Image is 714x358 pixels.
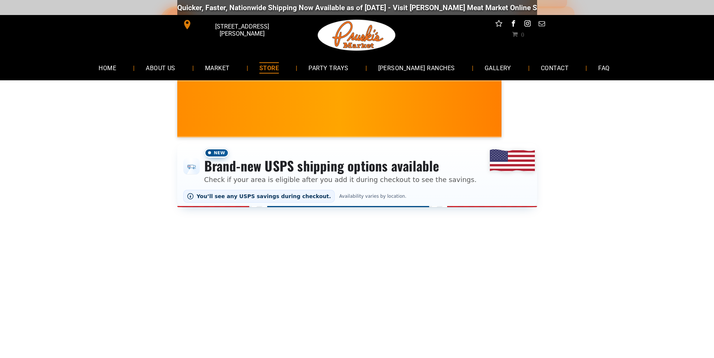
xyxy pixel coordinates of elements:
span: [STREET_ADDRESS][PERSON_NAME] [193,19,290,41]
a: [STREET_ADDRESS][PERSON_NAME] [177,19,292,30]
a: Social network [494,19,504,30]
a: email [537,19,546,30]
h3: Brand-new USPS shipping options available [204,158,477,174]
a: ABOUT US [135,58,187,78]
a: CONTACT [530,58,580,78]
div: Quicker, Faster, Nationwide Shipping Now Available as of [DATE] - Visit [PERSON_NAME] Meat Market... [172,3,626,12]
a: MARKET [194,58,241,78]
a: FAQ [587,58,621,78]
a: HOME [87,58,127,78]
a: STORE [248,58,290,78]
span: New [204,148,229,158]
a: GALLERY [473,58,522,78]
img: Pruski-s+Market+HQ+Logo2-1920w.png [316,15,397,56]
span: Availability varies by location. [338,194,408,199]
a: PARTY TRAYS [297,58,359,78]
div: Shipping options announcement [177,143,537,207]
a: instagram [522,19,532,30]
span: [PERSON_NAME] MARKET [494,114,641,126]
span: You’ll see any USPS savings during checkout. [197,193,331,199]
a: facebook [508,19,518,30]
span: 0 [521,31,524,37]
p: Check if your area is eligible after you add it during checkout to see the savings. [204,174,477,185]
a: [PERSON_NAME] RANCHES [367,58,466,78]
